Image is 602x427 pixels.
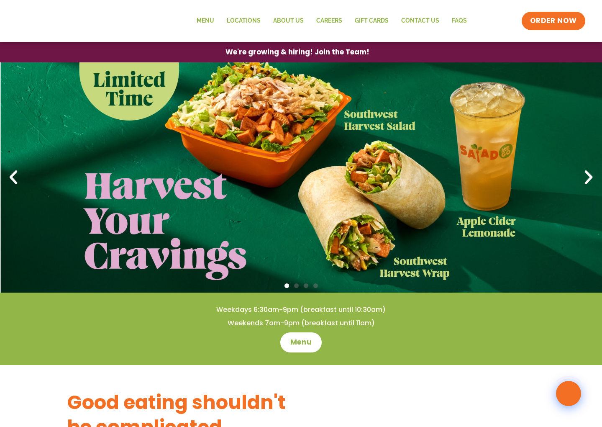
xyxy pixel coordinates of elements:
span: Go to slide 2 [294,283,299,288]
a: FAQs [446,11,473,31]
a: Menu [280,332,322,352]
a: Menu [190,11,220,31]
span: We're growing & hiring! Join the Team! [225,49,369,56]
nav: Menu [190,11,473,31]
span: ORDER NOW [530,16,577,26]
span: Menu [290,337,312,347]
div: Next slide [579,168,598,187]
a: GIFT CARDS [348,11,395,31]
span: Go to slide 4 [313,283,318,288]
h4: Weekdays 6:30am-9pm (breakfast until 10:30am) [17,305,585,314]
img: new-SAG-logo-768×292 [17,4,142,38]
h4: Weekends 7am-9pm (breakfast until 11am) [17,319,585,328]
a: We're growing & hiring! Join the Team! [213,42,382,62]
a: Contact Us [395,11,446,31]
span: Go to slide 1 [284,283,289,288]
div: Previous slide [4,168,23,187]
a: Locations [220,11,267,31]
a: About Us [267,11,310,31]
a: Careers [310,11,348,31]
a: ORDER NOW [522,12,585,30]
span: Go to slide 3 [304,283,308,288]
